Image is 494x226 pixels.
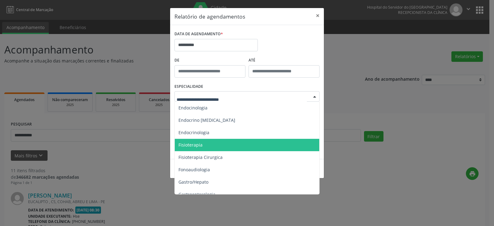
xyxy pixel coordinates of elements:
button: Close [312,8,324,23]
span: Endocinologia [178,105,207,111]
span: Gastro/Hepato [178,179,208,185]
span: Endocrino [MEDICAL_DATA] [178,117,235,123]
span: Endocrinologia [178,130,209,135]
label: ATÉ [249,56,320,65]
label: De [174,56,245,65]
span: Fisioterapia Cirurgica [178,154,223,160]
span: Gastroenterologia [178,191,216,197]
label: DATA DE AGENDAMENTO [174,29,223,39]
label: ESPECIALIDADE [174,82,203,92]
span: Fonoaudiologia [178,167,210,173]
h5: Relatório de agendamentos [174,12,245,20]
span: Fisioterapia [178,142,203,148]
